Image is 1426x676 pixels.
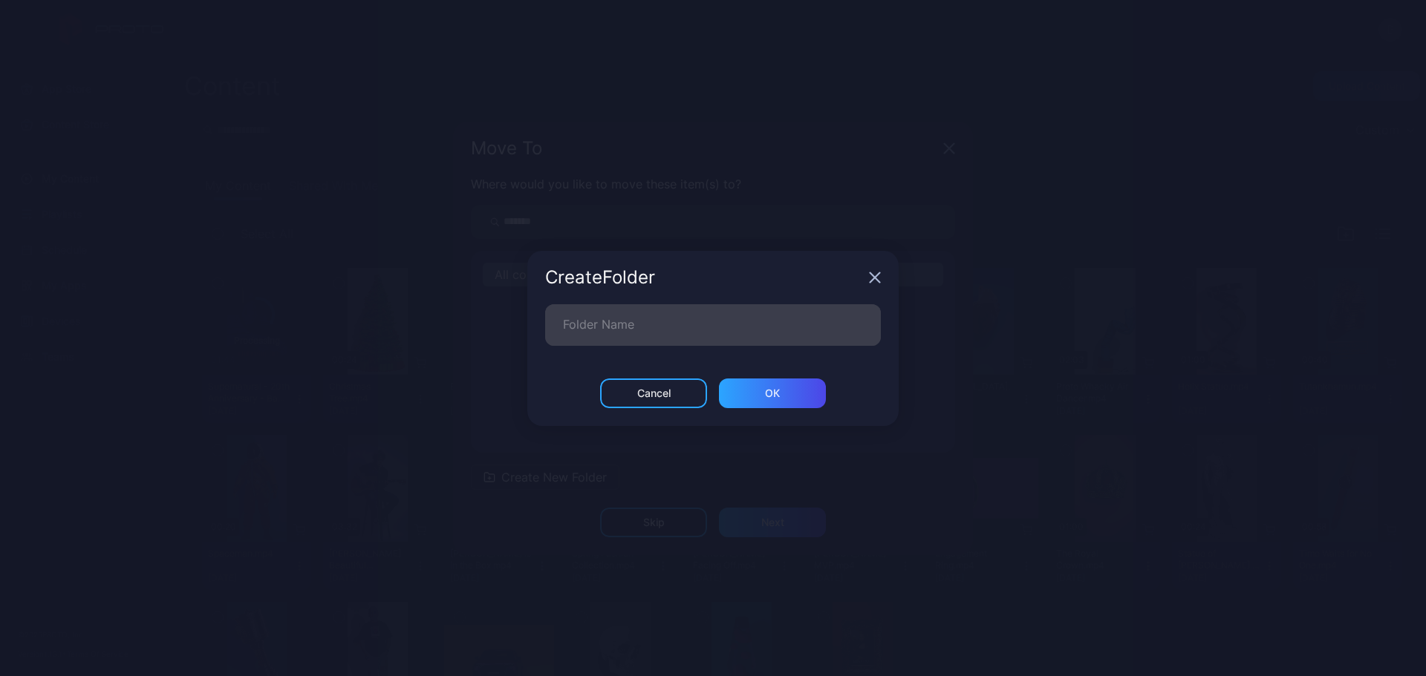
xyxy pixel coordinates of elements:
div: Cancel [637,387,671,399]
button: Cancel [600,378,707,408]
input: Folder Name [545,304,881,346]
button: ОК [719,378,826,408]
div: Create Folder [545,269,863,286]
div: ОК [765,387,780,399]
